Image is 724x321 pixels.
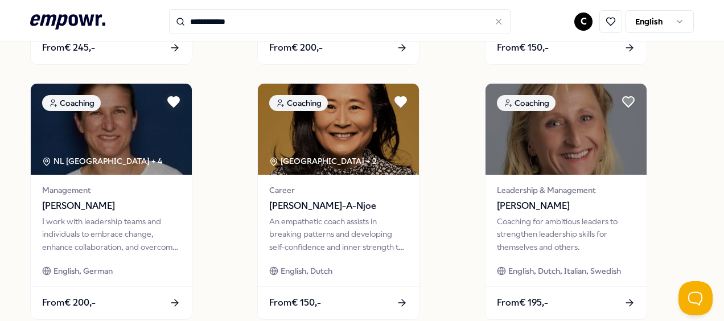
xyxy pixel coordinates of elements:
[258,84,419,175] img: package image
[269,40,323,55] span: From € 200,-
[497,40,549,55] span: From € 150,-
[30,83,192,320] a: package imageCoachingNL [GEOGRAPHIC_DATA] + 4Management[PERSON_NAME]I work with leadership teams ...
[486,84,647,175] img: package image
[257,83,419,320] a: package imageCoaching[GEOGRAPHIC_DATA] + 2Career[PERSON_NAME]-A-NjoeAn empathetic coach assists i...
[31,84,192,175] img: package image
[42,95,101,111] div: Coaching
[574,13,593,31] button: C
[269,95,328,111] div: Coaching
[281,265,332,277] span: English, Dutch
[497,295,548,310] span: From € 195,-
[678,281,713,315] iframe: Help Scout Beacon - Open
[269,295,321,310] span: From € 150,-
[42,40,95,55] span: From € 245,-
[497,199,635,213] span: [PERSON_NAME]
[169,9,511,34] input: Search for products, categories or subcategories
[497,215,635,253] div: Coaching for ambitious leaders to strengthen leadership skills for themselves and others.
[42,215,180,253] div: I work with leadership teams and individuals to embrace change, enhance collaboration, and overco...
[497,95,556,111] div: Coaching
[269,199,408,213] span: [PERSON_NAME]-A-Njoe
[485,83,647,320] a: package imageCoachingLeadership & Management[PERSON_NAME]Coaching for ambitious leaders to streng...
[42,199,180,213] span: [PERSON_NAME]
[42,155,162,167] div: NL [GEOGRAPHIC_DATA] + 4
[269,184,408,196] span: Career
[497,184,635,196] span: Leadership & Management
[508,265,621,277] span: English, Dutch, Italian, Swedish
[269,155,377,167] div: [GEOGRAPHIC_DATA] + 2
[269,215,408,253] div: An empathetic coach assists in breaking patterns and developing self-confidence and inner strengt...
[54,265,113,277] span: English, German
[42,295,96,310] span: From € 200,-
[42,184,180,196] span: Management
